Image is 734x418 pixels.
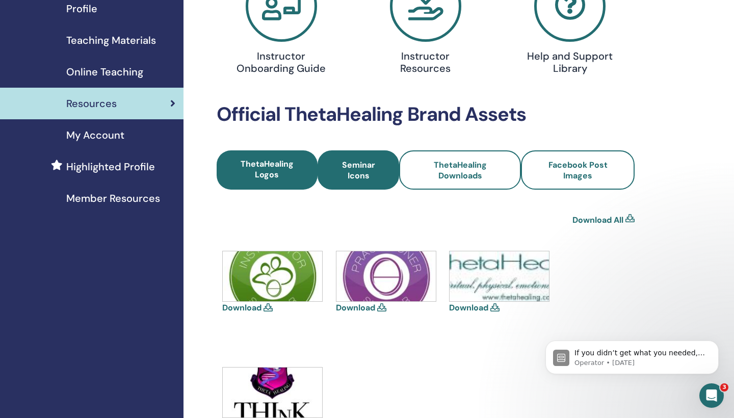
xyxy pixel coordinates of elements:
img: thetahealing-logo-a-copy.jpg [450,251,549,301]
span: ThetaHealing Downloads [434,160,487,181]
a: Seminar Icons [318,150,400,190]
a: Download [222,302,261,313]
h2: Official ThetaHealing Brand Assets [217,103,635,126]
span: My Account [66,127,124,143]
h4: Instructor Onboarding Guide [235,50,328,74]
h4: Instructor Resources [379,50,472,74]
img: icons-instructor.jpg [223,251,322,301]
span: Resources [66,96,117,111]
iframe: Intercom notifications message [530,319,734,390]
img: icons-practitioner.jpg [336,251,436,301]
span: ThetaHealing Logos [241,159,294,180]
span: Highlighted Profile [66,159,155,174]
span: Seminar Icons [331,160,386,181]
span: 3 [720,383,728,391]
h4: Help and Support Library [524,50,617,74]
span: Facebook Post Images [548,160,608,181]
span: Member Resources [66,191,160,206]
span: Teaching Materials [66,33,156,48]
a: Download [336,302,375,313]
span: Online Teaching [66,64,143,80]
img: think-shield.jpg [223,368,322,417]
a: Facebook Post Images [521,150,635,190]
iframe: Intercom live chat [699,383,724,408]
a: Download [449,302,488,313]
a: Download All [572,214,623,226]
span: Profile [66,1,97,16]
a: ThetaHealing Downloads [399,150,521,190]
a: ThetaHealing Logos [217,150,318,190]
